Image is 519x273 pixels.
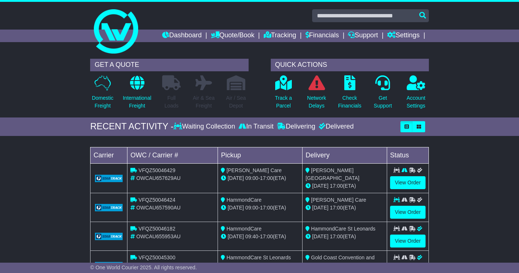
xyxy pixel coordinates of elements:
[311,197,366,203] span: [PERSON_NAME] Care
[407,94,426,110] p: Account Settings
[95,233,123,240] img: GetCarrierServiceLogo
[338,94,361,110] p: Check Financials
[275,123,317,131] div: Delivering
[221,262,299,269] div: - (ETA)
[390,206,426,219] a: View Order
[373,75,392,114] a: GetSupport
[348,30,378,42] a: Support
[221,204,299,212] div: - (ETA)
[90,121,174,132] div: RECENT ACTIVITY -
[390,176,426,189] a: View Order
[221,233,299,240] div: - (ETA)
[305,30,339,42] a: Financials
[260,175,273,181] span: 17:00
[136,205,181,211] span: OWCAU657590AU
[228,175,244,181] span: [DATE]
[127,147,218,163] td: OWC / Carrier #
[307,75,326,114] a: NetworkDelays
[174,123,237,131] div: Waiting Collection
[338,75,362,114] a: CheckFinancials
[317,123,354,131] div: Delivered
[139,226,175,232] span: VFQZ50046182
[226,167,281,173] span: [PERSON_NAME] Care
[228,205,244,211] span: [DATE]
[312,233,328,239] span: [DATE]
[305,204,384,212] div: (ETA)
[136,233,181,239] span: OWCAU655953AU
[305,233,384,240] div: (ETA)
[303,147,387,163] td: Delivery
[311,226,375,232] span: HammondCare St Leonards
[90,59,248,71] div: GET A QUOTE
[226,197,262,203] span: HammondCare
[260,233,273,239] span: 17:00
[228,233,244,239] span: [DATE]
[90,265,197,270] span: © One World Courier 2025. All rights reserved.
[123,94,151,110] p: International Freight
[136,262,181,268] span: OWCAU650637AU
[226,226,262,232] span: HammondCare
[228,262,244,268] span: [DATE]
[237,123,275,131] div: In Transit
[218,147,303,163] td: Pickup
[390,235,426,248] a: View Order
[245,262,258,268] span: 09:00
[260,205,273,211] span: 17:00
[264,30,296,42] a: Tracking
[387,30,420,42] a: Settings
[245,205,258,211] span: 09:00
[139,255,175,260] span: VFQZ50045300
[95,175,123,182] img: GetCarrierServiceLogo
[312,205,328,211] span: [DATE]
[307,94,326,110] p: Network Delays
[330,205,343,211] span: 17:00
[305,182,384,190] div: (ETA)
[139,167,175,173] span: VFQZ50046429
[406,75,426,114] a: AccountSettings
[162,30,202,42] a: Dashboard
[274,75,292,114] a: Track aParcel
[136,175,181,181] span: OWCAU657629AU
[91,147,127,163] td: Carrier
[221,174,299,182] div: - (ETA)
[92,75,114,114] a: DomesticFreight
[95,262,123,269] img: GetCarrierServiceLogo
[271,59,429,71] div: QUICK ACTIONS
[387,147,429,163] td: Status
[139,197,175,203] span: VFQZ50046424
[374,94,392,110] p: Get Support
[305,167,359,181] span: [PERSON_NAME][GEOGRAPHIC_DATA]
[92,94,113,110] p: Domestic Freight
[211,30,255,42] a: Quote/Book
[122,75,151,114] a: InternationalFreight
[245,233,258,239] span: 09:40
[312,183,328,189] span: [DATE]
[95,204,123,211] img: GetCarrierServiceLogo
[305,255,375,268] span: Gold Coast Convention and Exhibition Centre
[162,94,181,110] p: Full Loads
[260,262,273,268] span: 17:00
[226,255,291,260] span: HammondCare St Leonards
[330,233,343,239] span: 17:00
[275,94,292,110] p: Track a Parcel
[193,94,215,110] p: Air & Sea Freight
[245,175,258,181] span: 09:00
[226,94,246,110] p: Air / Sea Depot
[330,183,343,189] span: 17:00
